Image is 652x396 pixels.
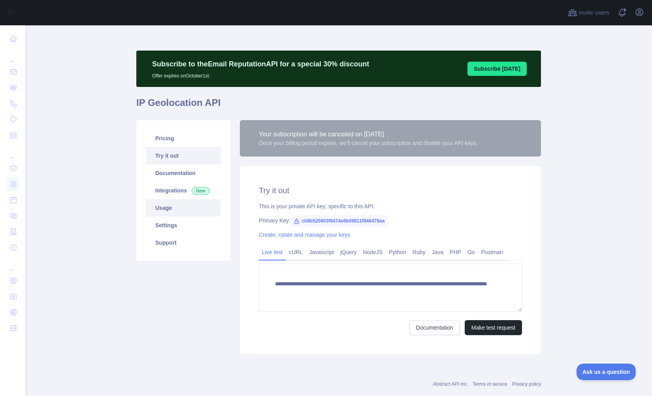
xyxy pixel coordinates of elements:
span: New [192,187,210,195]
p: Offer expires on October 1st. [152,70,369,79]
div: This is your private API key, specific to this API. [259,202,522,210]
h1: IP Geolocation API [136,96,541,115]
a: Abstract API Inc. [433,381,468,387]
a: Live test [259,246,286,258]
div: Once your billing period expires, we'll cancel your subscription and disable your API keys. [259,139,478,147]
button: Subscribe [DATE] [467,62,527,76]
a: jQuery [337,246,360,258]
span: Invite users [579,8,609,17]
a: Settings [146,217,221,234]
a: Terms of service [473,381,507,387]
a: Usage [146,199,221,217]
a: Documentation [409,320,460,335]
a: Documentation [146,164,221,182]
button: Invite users [566,6,611,19]
div: ... [6,47,19,63]
a: cURL [286,246,306,258]
a: NodeJS [360,246,386,258]
p: Subscribe to the Email Reputation API for a special 30 % discount [152,58,369,70]
div: ... [6,144,19,160]
a: Try it out [146,147,221,164]
button: Make test request [465,320,522,335]
span: cb9b525603f8474e8b09811f946479aa [290,215,388,227]
a: Go [464,246,478,258]
a: Privacy policy [512,381,541,387]
a: Javascript [306,246,337,258]
div: Your subscription will be canceled on [DATE] [259,130,478,139]
a: Python [386,246,409,258]
div: ... [6,256,19,272]
a: PHP [447,246,464,258]
div: Primary Key: [259,217,522,224]
a: Create, rotate and manage your keys [259,232,350,238]
h2: Try it out [259,185,522,196]
a: Integrations New [146,182,221,199]
a: Postman [478,246,506,258]
a: Ruby [409,246,429,258]
iframe: Toggle Customer Support [577,364,636,380]
a: Support [146,234,221,251]
a: Pricing [146,130,221,147]
a: Java [429,246,447,258]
